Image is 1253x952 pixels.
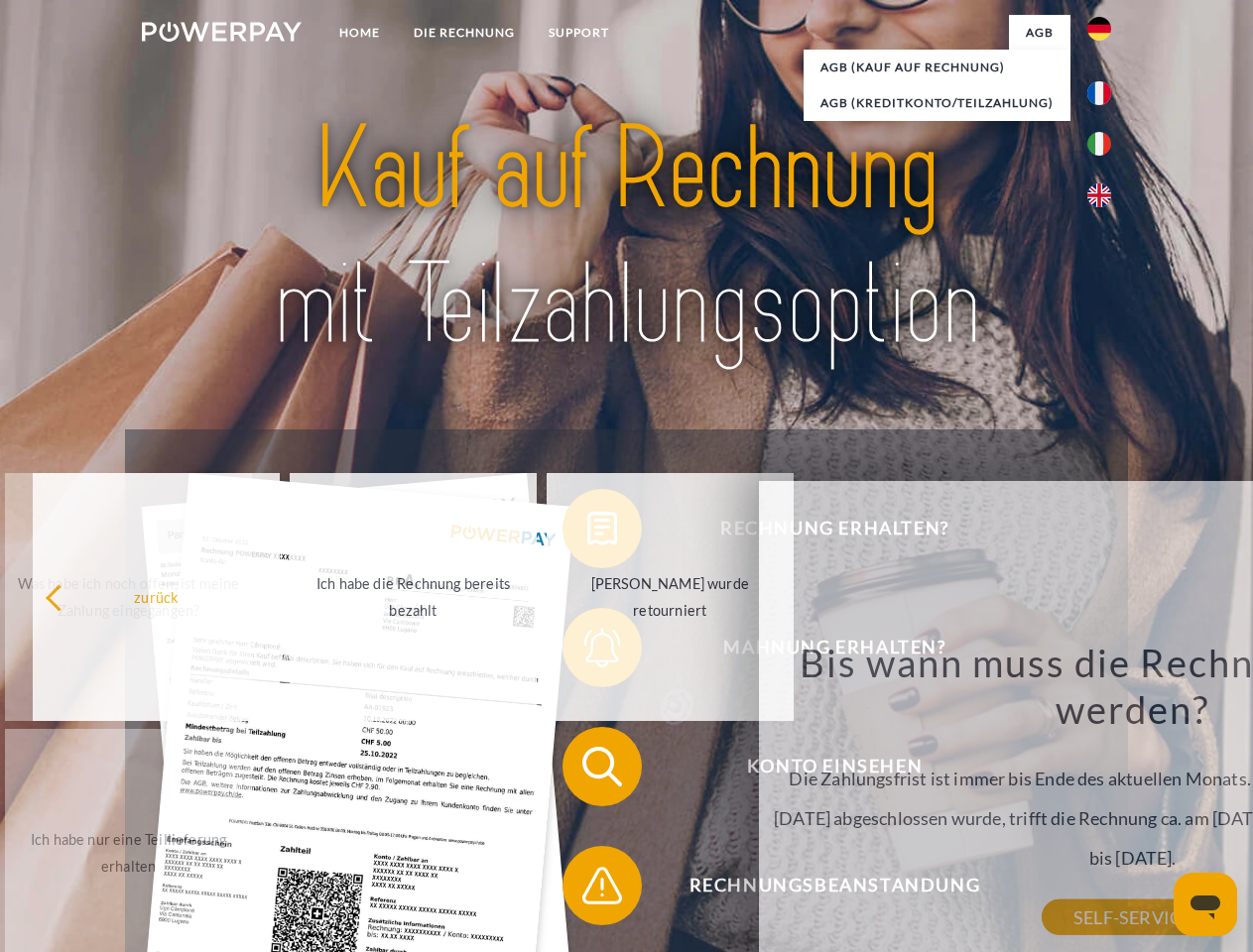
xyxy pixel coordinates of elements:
[563,727,1078,806] button: Konto einsehen
[1087,17,1111,41] img: de
[142,22,302,42] img: logo-powerpay-white.svg
[189,95,1064,380] img: title-powerpay_de.svg
[804,50,1070,85] a: AGB (Kauf auf Rechnung)
[804,85,1070,121] a: AGB (Kreditkonto/Teilzahlung)
[302,570,525,624] div: Ich habe die Rechnung bereits bezahlt
[1087,132,1111,156] img: it
[1087,81,1111,105] img: fr
[559,570,782,624] div: [PERSON_NAME] wurde retourniert
[1087,183,1111,207] img: en
[322,15,397,51] a: Home
[5,473,252,721] a: Was habe ich noch offen, ist meine Zahlung eingegangen?
[532,15,626,51] a: SUPPORT
[1042,899,1223,935] a: SELF-SERVICE
[563,846,1078,925] button: Rechnungsbeanstandung
[397,15,532,51] a: DIE RECHNUNG
[1174,873,1237,936] iframe: Schaltfläche zum Öffnen des Messaging-Fensters
[577,742,627,791] img: qb_search.svg
[45,583,268,610] div: zurück
[17,826,240,880] div: Ich habe nur eine Teillieferung erhalten
[1009,15,1070,51] a: agb
[577,861,627,910] img: qb_warning.svg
